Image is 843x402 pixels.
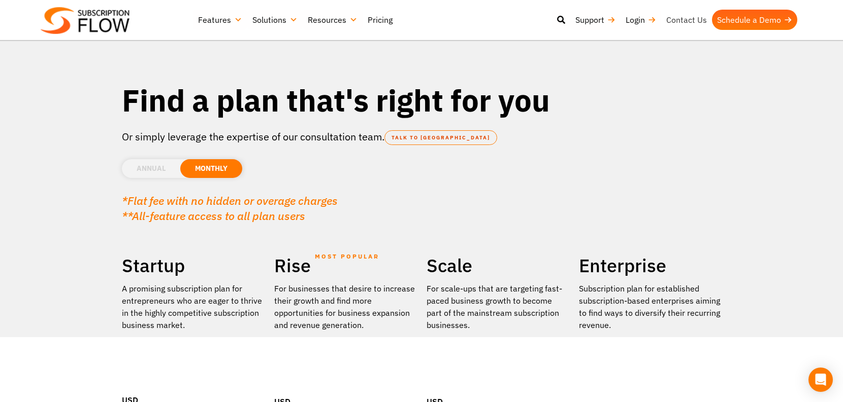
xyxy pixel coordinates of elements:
a: Support [570,10,621,30]
a: Schedule a Demo [712,10,797,30]
h2: Rise [274,254,416,277]
a: Contact Us [661,10,712,30]
h2: Enterprise [579,254,721,277]
div: Open Intercom Messenger [808,368,833,392]
em: **All-feature access to all plan users [122,208,305,223]
a: Resources [303,10,363,30]
p: Subscription plan for established subscription-based enterprises aiming to find ways to diversify... [579,282,721,331]
a: Features [193,10,247,30]
a: Solutions [247,10,303,30]
li: MONTHLY [180,159,242,178]
p: Or simply leverage the expertise of our consultation team. [122,129,721,144]
h2: Scale [427,254,569,277]
em: *Flat fee with no hidden or overage charges [122,193,338,208]
div: For businesses that desire to increase their growth and find more opportunities for business expa... [274,282,416,331]
li: ANNUAL [122,159,180,178]
a: Login [621,10,661,30]
a: Pricing [363,10,398,30]
img: Subscriptionflow [41,7,129,34]
h1: Find a plan that's right for you [122,81,721,119]
p: A promising subscription plan for entrepreneurs who are eager to thrive in the highly competitive... [122,282,264,331]
div: For scale-ups that are targeting fast-paced business growth to become part of the mainstream subs... [427,282,569,331]
span: MOST POPULAR [315,245,379,268]
a: TALK TO [GEOGRAPHIC_DATA] [384,130,497,145]
h2: Startup [122,254,264,277]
